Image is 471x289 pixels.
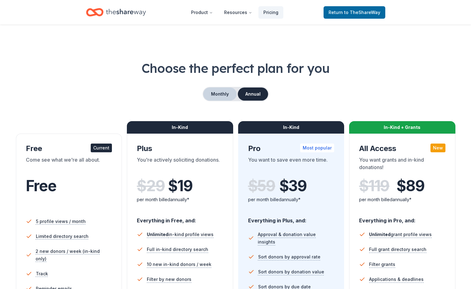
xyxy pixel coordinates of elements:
span: $ 39 [279,177,307,195]
div: Everything in Plus, and: [248,211,334,225]
div: Free [26,144,112,154]
div: Most popular [300,144,334,152]
a: Returnto TheShareWay [324,6,385,19]
div: Plus [137,144,223,154]
button: Product [186,6,218,19]
span: Applications & deadlines [369,276,424,283]
button: Resources [219,6,257,19]
div: Everything in Free, and: [137,211,223,225]
a: Home [86,5,146,20]
span: Approval & donation value insights [258,231,334,246]
div: In-Kind [127,121,233,134]
div: All Access [359,144,445,154]
span: Limited directory search [36,233,89,240]
div: You want grants and in-kind donations! [359,156,445,173]
span: Unlimited [369,232,391,237]
span: Unlimited [147,232,168,237]
span: Sort donors by approval rate [258,253,320,261]
h1: Choose the perfect plan for you [15,59,456,77]
span: to TheShareWay [344,10,380,15]
span: 5 profile views / month [36,218,86,225]
div: In-Kind + Grants [349,121,455,134]
div: Current [91,144,112,152]
span: Filter grants [369,261,395,268]
span: Track [36,270,48,277]
span: grant profile views [369,232,432,237]
div: In-Kind [238,121,344,134]
a: Pricing [258,6,283,19]
span: 10 new in-kind donors / week [147,261,211,268]
div: New [430,144,445,152]
span: $ 19 [168,177,192,195]
span: Return [329,9,380,16]
nav: Main [186,5,283,20]
span: Full grant directory search [369,246,426,253]
span: Filter by new donors [147,276,191,283]
div: per month billed annually* [248,196,334,203]
div: You're actively soliciting donations. [137,156,223,173]
span: Full in-kind directory search [147,246,208,253]
div: Everything in Pro, and: [359,211,445,225]
div: Pro [248,144,334,154]
div: per month billed annually* [359,196,445,203]
span: in-kind profile views [147,232,214,237]
div: per month billed annually* [137,196,223,203]
span: Sort donors by donation value [258,268,324,276]
span: $ 89 [397,177,424,195]
button: Monthly [203,88,237,101]
div: You want to save even more time. [248,156,334,173]
div: Come see what we're all about. [26,156,112,173]
span: 2 new donors / week (in-kind only) [36,248,112,263]
button: Annual [238,88,268,101]
span: Free [26,177,56,195]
